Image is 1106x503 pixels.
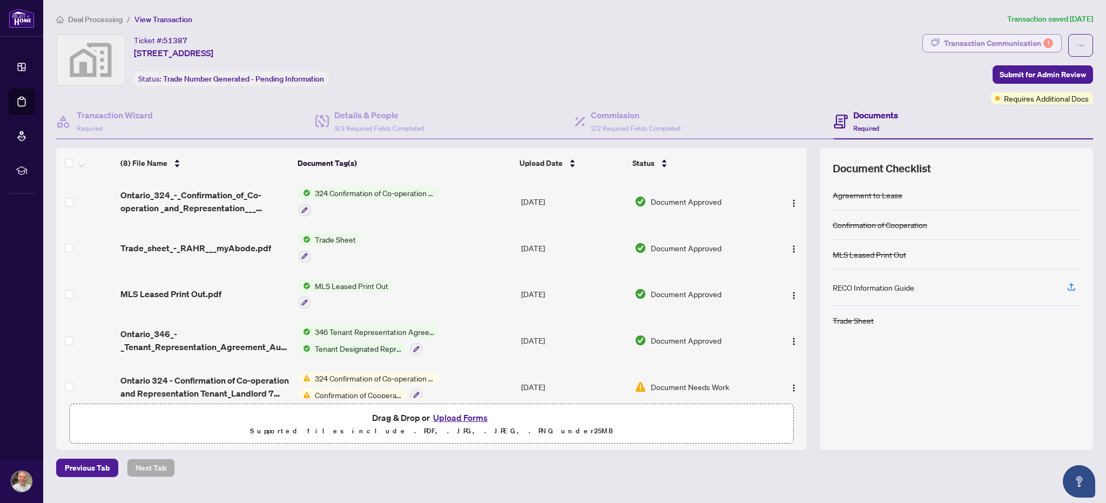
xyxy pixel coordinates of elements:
button: Upload Forms [430,411,491,425]
img: Logo [790,337,798,346]
th: Document Tag(s) [293,148,515,178]
span: Document Approved [651,288,721,300]
th: Status [628,148,765,178]
span: Document Checklist [833,161,931,176]
span: Document Needs Work [651,381,729,393]
button: Status Icon324 Confirmation of Co-operation and Representation - Tenant/Landlord [299,187,439,216]
img: Logo [790,245,798,253]
span: Document Approved [651,242,721,254]
button: Logo [785,239,802,257]
span: MLS Leased Print Out [311,280,393,292]
div: Transaction Communication [944,35,1053,52]
span: Trade Sheet [311,233,360,245]
span: 324 Confirmation of Co-operation and Representation - Tenant/Landlord [311,372,439,384]
span: Submit for Admin Review [1000,66,1086,83]
h4: Documents [853,109,898,122]
td: [DATE] [517,317,630,364]
td: [DATE] [517,178,630,225]
img: Status Icon [299,233,311,245]
h4: Details & People [334,109,424,122]
img: Logo [790,384,798,392]
span: Deal Processing [68,15,123,24]
img: Status Icon [299,389,311,401]
img: Document Status [635,288,646,300]
article: Transaction saved [DATE] [1007,13,1093,25]
div: Confirmation of Cooperation [833,219,927,231]
span: 3/3 Required Fields Completed [334,124,424,132]
span: Drag & Drop orUpload FormsSupported files include .PDF, .JPG, .JPEG, .PNG under25MB [70,404,793,444]
span: 51387 [163,36,187,45]
span: Tenant Designated Representation Agreement [311,343,406,354]
div: Status: [134,71,328,86]
span: home [56,16,64,23]
img: Document Status [635,196,646,207]
div: 1 [1043,38,1053,48]
span: 2/2 Required Fields Completed [591,124,680,132]
div: Trade Sheet [833,314,874,326]
div: MLS Leased Print Out [833,249,906,260]
span: Required [853,124,879,132]
span: ellipsis [1077,42,1084,49]
button: Status Icon346 Tenant Representation Agreement - Authority for Lease or PurchaseStatus IconTenant... [299,326,439,355]
img: Document Status [635,334,646,346]
h4: Transaction Wizard [77,109,153,122]
img: Status Icon [299,187,311,199]
img: Document Status [635,242,646,254]
span: (8) File Name [120,157,167,169]
span: MLS Leased Print Out.pdf [120,287,221,300]
img: Status Icon [299,326,311,338]
td: [DATE] [517,364,630,410]
span: Requires Additional Docs [1004,92,1089,104]
span: Previous Tab [65,459,110,477]
img: Profile Icon [11,471,32,492]
button: Status IconMLS Leased Print Out [299,280,393,309]
h4: Commission [591,109,680,122]
span: Status [632,157,655,169]
td: [DATE] [517,225,630,271]
img: Document Status [635,381,646,393]
button: Status Icon324 Confirmation of Co-operation and Representation - Tenant/LandlordStatus IconConfir... [299,372,439,401]
span: Drag & Drop or [372,411,491,425]
img: Status Icon [299,343,311,354]
img: Logo [790,199,798,207]
button: Submit for Admin Review [993,65,1093,84]
span: Trade_sheet_-_RAHR___myAbode.pdf [120,242,271,254]
button: Open asap [1063,465,1095,498]
div: RECO Information Guide [833,281,914,293]
span: Ontario 324 - Confirmation of Co-operation and Representation Tenant_Landlord 7 1.pdf [120,374,290,400]
span: Confirmation of Cooperation [311,389,406,401]
span: Document Approved [651,196,721,207]
img: logo [9,8,35,28]
li: / [127,13,130,25]
span: [STREET_ADDRESS] [134,46,213,59]
span: Document Approved [651,334,721,346]
div: Agreement to Lease [833,189,902,201]
button: Logo [785,378,802,395]
td: [DATE] [517,271,630,318]
span: Required [77,124,103,132]
button: Logo [785,193,802,210]
p: Supported files include .PDF, .JPG, .JPEG, .PNG under 25 MB [76,425,787,438]
span: Ontario_324_-_Confirmation_of_Co-operation _and_Representation___ Tenant_Landlord_7.pdf [120,189,290,214]
button: Logo [785,285,802,303]
span: Ontario_346_-_Tenant_Representation_Agreement_Authority_for_Lease_or_Purchase_1.pdf [120,327,290,353]
img: Status Icon [299,372,311,384]
button: Transaction Communication1 [922,34,1062,52]
button: Previous Tab [56,459,118,477]
th: (8) File Name [116,148,294,178]
button: Status IconTrade Sheet [299,233,360,263]
span: 324 Confirmation of Co-operation and Representation - Tenant/Landlord [311,187,439,199]
img: Logo [790,291,798,300]
div: Ticket #: [134,34,187,46]
span: Trade Number Generated - Pending Information [163,74,324,84]
span: Upload Date [520,157,563,169]
span: 346 Tenant Representation Agreement - Authority for Lease or Purchase [311,326,439,338]
img: svg%3e [57,35,125,85]
button: Next Tab [127,459,175,477]
th: Upload Date [515,148,628,178]
span: View Transaction [134,15,192,24]
button: Logo [785,332,802,349]
img: Status Icon [299,280,311,292]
